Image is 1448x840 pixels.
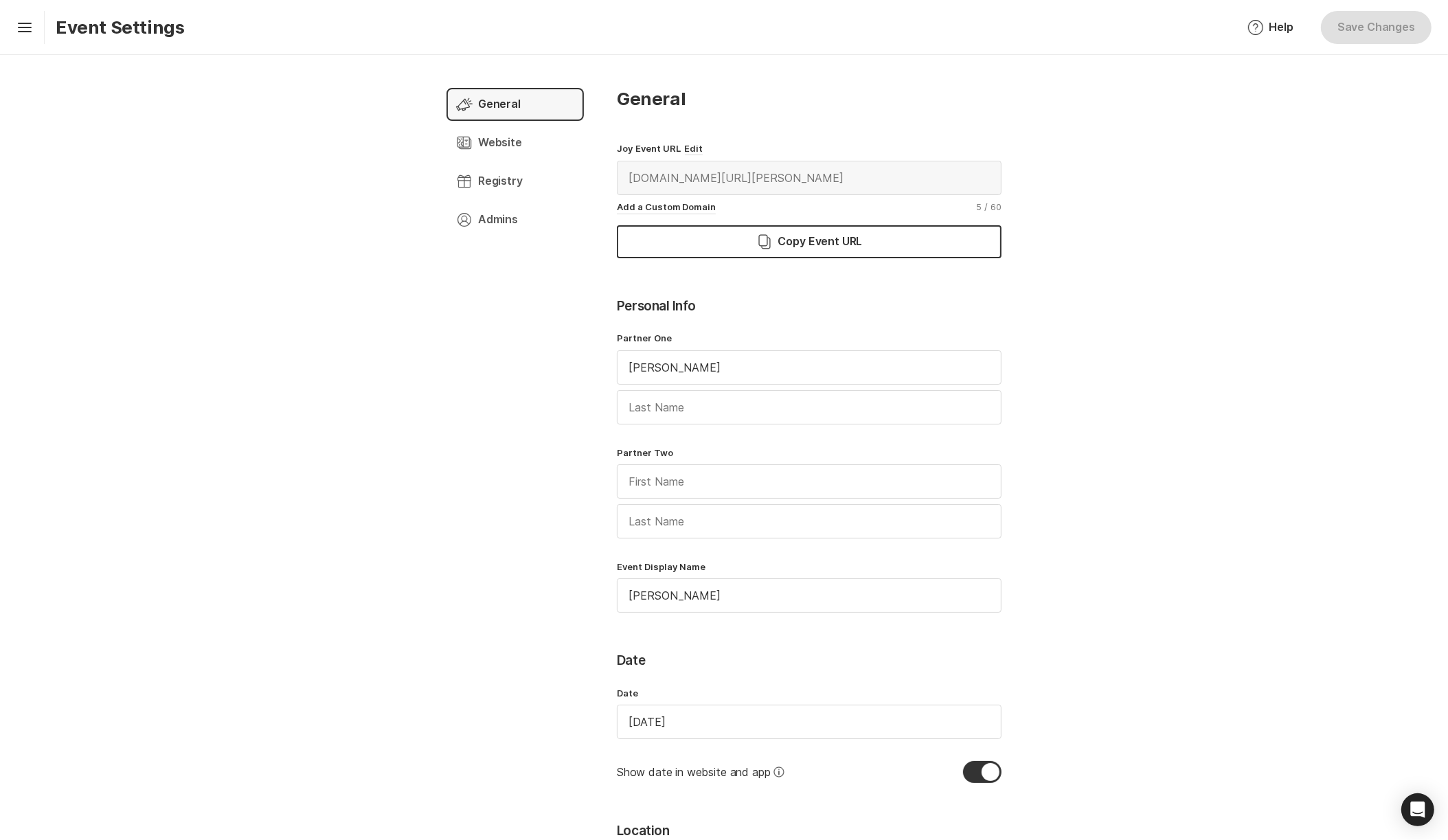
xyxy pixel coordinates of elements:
p: Event Settings [56,16,185,38]
button: Save Changes [1321,11,1432,44]
p: Registry [478,174,523,189]
p: Date [617,651,1002,670]
input: First Name [618,351,1001,384]
div: Open Intercom Messenger [1401,793,1434,826]
p: 5 / 60 [976,201,1002,213]
button: Help [1231,11,1310,44]
input: MM/DD/YYYY [618,705,1001,738]
p: Personal Info [617,297,1002,316]
p: Admins [478,212,518,227]
p: General [617,88,1002,109]
button: Joy Event URL [685,142,703,155]
input: Last Name [618,505,1001,538]
label: Date [617,687,1002,699]
label: Partner Two [617,446,1002,459]
button: Add a Custom Domain [617,201,716,214]
p: Website [478,135,522,150]
label: Partner One [617,332,1002,344]
p: Joy Event URL [617,142,681,155]
button: Copy Event URL [617,225,1002,258]
p: Show date in website and app [617,764,771,780]
input: First Name [618,465,1001,498]
p: General [478,97,521,112]
label: Event Display Name [617,560,1002,573]
input: Last Name [618,391,1001,424]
